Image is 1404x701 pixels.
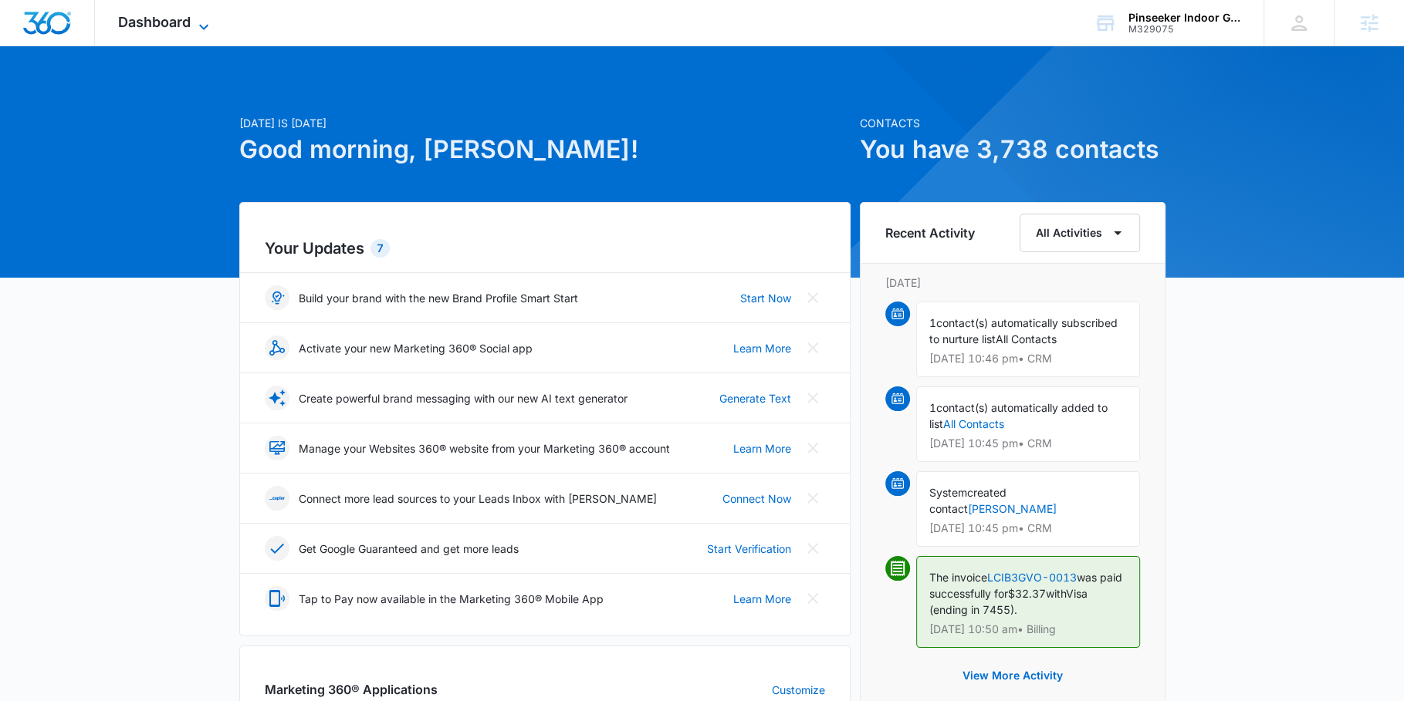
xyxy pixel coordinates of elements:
[118,14,191,30] span: Dashboard
[929,523,1127,534] p: [DATE] 10:45 pm • CRM
[25,40,37,52] img: website_grey.svg
[929,438,1127,449] p: [DATE] 10:45 pm • CRM
[299,541,519,557] p: Get Google Guaranteed and get more leads
[929,353,1127,364] p: [DATE] 10:46 pm • CRM
[1046,587,1066,600] span: with
[996,332,1057,345] span: All Contacts
[929,401,936,414] span: 1
[239,115,851,131] p: [DATE] is [DATE]
[800,335,825,360] button: Close
[707,541,791,557] a: Start Verification
[40,40,170,52] div: Domain: [DOMAIN_NAME]
[733,440,791,457] a: Learn More
[929,486,1006,515] span: created contact
[929,571,987,584] span: The invoice
[299,490,657,507] p: Connect more lead sources to your Leads Inbox with [PERSON_NAME]
[154,89,166,102] img: tab_keywords_by_traffic_grey.svg
[800,536,825,561] button: Close
[885,275,1140,291] p: [DATE]
[59,91,138,101] div: Domain Overview
[299,340,533,356] p: Activate your new Marketing 360® Social app
[733,591,791,607] a: Learn More
[42,89,54,102] img: tab_domain_overview_orange.svg
[772,682,825,698] a: Customize
[722,490,791,507] a: Connect Now
[800,285,825,310] button: Close
[987,571,1077,584] a: LCIB3GVO-0013
[929,486,967,499] span: System
[860,131,1165,168] h1: You have 3,738 contacts
[299,390,628,406] p: Create powerful brand messaging with our new AI text generator
[299,440,670,457] p: Manage your Websites 360® website from your Marketing 360® account
[740,290,791,306] a: Start Now
[1128,24,1241,35] div: account id
[885,224,975,242] h6: Recent Activity
[171,91,260,101] div: Keywords by Traffic
[943,417,1004,430] a: All Contacts
[947,657,1078,694] button: View More Activity
[299,591,604,607] p: Tap to Pay now available in the Marketing 360® Mobile App
[265,237,825,260] h2: Your Updates
[929,624,1127,635] p: [DATE] 10:50 am • Billing
[929,316,936,329] span: 1
[860,115,1165,131] p: Contacts
[239,131,851,168] h1: Good morning, [PERSON_NAME]!
[929,316,1118,345] span: contact(s) automatically subscribed to nurture list
[719,390,791,406] a: Generate Text
[265,680,438,699] h2: Marketing 360® Applications
[968,502,1057,515] a: [PERSON_NAME]
[25,25,37,37] img: logo_orange.svg
[733,340,791,356] a: Learn More
[800,386,825,410] button: Close
[299,290,578,306] p: Build your brand with the new Brand Profile Smart Start
[800,486,825,511] button: Close
[1128,12,1241,24] div: account name
[929,401,1108,430] span: contact(s) automatically added to list
[1020,214,1140,252] button: All Activities
[800,436,825,460] button: Close
[43,25,76,37] div: v 4.0.25
[1008,587,1046,600] span: $32.37
[370,239,390,258] div: 7
[800,586,825,611] button: Close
